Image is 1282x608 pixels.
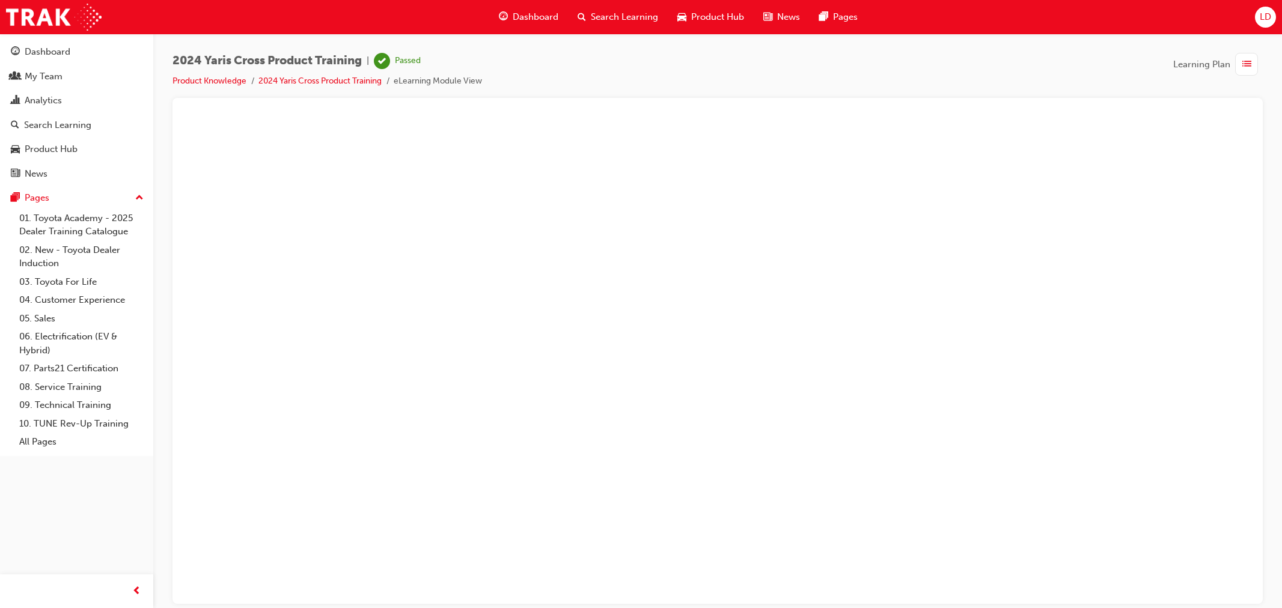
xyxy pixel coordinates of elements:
span: guage-icon [499,10,508,25]
div: Dashboard [25,45,70,59]
a: pages-iconPages [810,5,867,29]
a: 01. Toyota Academy - 2025 Dealer Training Catalogue [14,209,148,241]
a: 08. Service Training [14,378,148,397]
div: Product Hub [25,142,78,156]
button: DashboardMy TeamAnalyticsSearch LearningProduct HubNews [5,38,148,187]
li: eLearning Module View [394,74,482,88]
span: Pages [833,10,858,24]
div: My Team [25,70,63,84]
span: pages-icon [819,10,828,25]
a: All Pages [14,433,148,451]
a: Product Hub [5,138,148,160]
div: Passed [395,55,421,67]
a: Analytics [5,90,148,112]
div: Analytics [25,94,62,108]
a: 10. TUNE Rev-Up Training [14,415,148,433]
div: News [25,167,47,181]
span: Search Learning [591,10,658,24]
span: guage-icon [11,47,20,58]
span: car-icon [11,144,20,155]
button: Learning Plan [1173,53,1263,76]
img: Trak [6,4,102,31]
span: 2024 Yaris Cross Product Training [172,54,362,68]
a: My Team [5,65,148,88]
span: News [777,10,800,24]
a: News [5,163,148,185]
span: car-icon [677,10,686,25]
span: Learning Plan [1173,58,1230,71]
div: Pages [25,191,49,205]
span: pages-icon [11,193,20,204]
button: Pages [5,187,148,209]
a: 03. Toyota For Life [14,273,148,291]
span: prev-icon [132,584,141,599]
span: search-icon [11,120,19,131]
span: Dashboard [513,10,558,24]
a: search-iconSearch Learning [568,5,668,29]
span: LD [1260,10,1271,24]
a: 02. New - Toyota Dealer Induction [14,241,148,273]
span: people-icon [11,71,20,82]
span: Product Hub [691,10,744,24]
a: news-iconNews [754,5,810,29]
a: 09. Technical Training [14,396,148,415]
a: Dashboard [5,41,148,63]
a: 06. Electrification (EV & Hybrid) [14,327,148,359]
span: chart-icon [11,96,20,106]
a: 07. Parts21 Certification [14,359,148,378]
a: guage-iconDashboard [489,5,568,29]
a: 05. Sales [14,309,148,328]
span: search-icon [578,10,586,25]
a: car-iconProduct Hub [668,5,754,29]
a: 2024 Yaris Cross Product Training [258,76,382,86]
span: up-icon [135,190,144,206]
a: Search Learning [5,114,148,136]
span: | [367,54,369,68]
a: 04. Customer Experience [14,291,148,309]
span: learningRecordVerb_PASS-icon [374,53,390,69]
button: LD [1255,7,1276,28]
a: Product Knowledge [172,76,246,86]
span: list-icon [1242,57,1251,72]
span: news-icon [763,10,772,25]
span: news-icon [11,169,20,180]
div: Search Learning [24,118,91,132]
